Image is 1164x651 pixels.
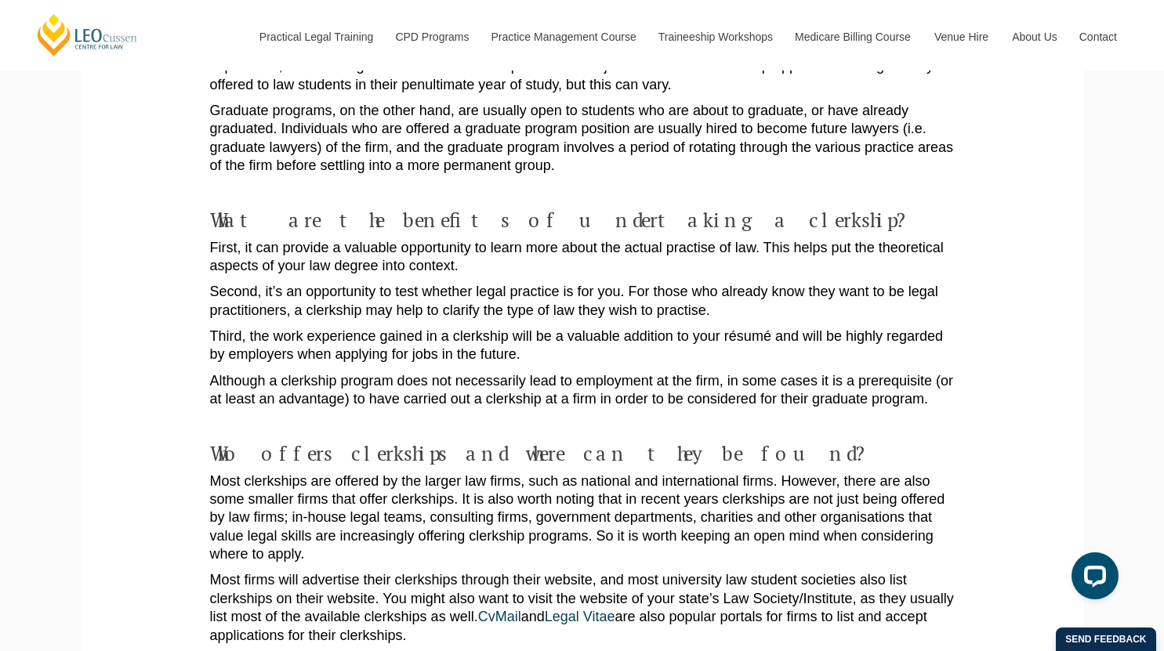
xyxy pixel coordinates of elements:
[1000,3,1068,71] a: About Us
[35,13,140,57] a: [PERSON_NAME] Centre for Law
[210,209,955,231] h4: What are the benefits of undertaking a clerkship?
[210,372,955,409] p: Although a clerkship program does not necessarily lead to employment at the firm, in some cases i...
[545,609,615,624] a: Legal Vitae
[647,3,783,71] a: Traineeship Workshops
[248,3,384,71] a: Practical Legal Training
[210,571,955,645] p: Most firms will advertise their clerkships through their website, and most university law student...
[478,609,521,624] a: CvMail
[210,327,955,364] p: Third, the work experience gained in a clerkship will be a valuable addition to your résumé and w...
[210,443,955,465] h4: Who offers clerkships and where can they be found?
[210,239,955,276] p: First, it can provide a valuable opportunity to learn more about the actual practise of law. This...
[1059,546,1125,612] iframe: LiveChat chat widget
[480,3,647,71] a: Practice Management Course
[923,3,1000,71] a: Venue Hire
[783,3,923,71] a: Medicare Billing Course
[383,3,479,71] a: CPD Programs
[1068,3,1129,71] a: Contact
[210,472,955,564] p: Most clerkships are offered by the larger law firms, such as national and international firms. Ho...
[210,102,955,175] p: Graduate programs, on the other hand, are usually open to students who are about to graduate, or ...
[210,283,955,320] p: Second, it’s an opportunity to test whether legal practice is for you. For those who already know...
